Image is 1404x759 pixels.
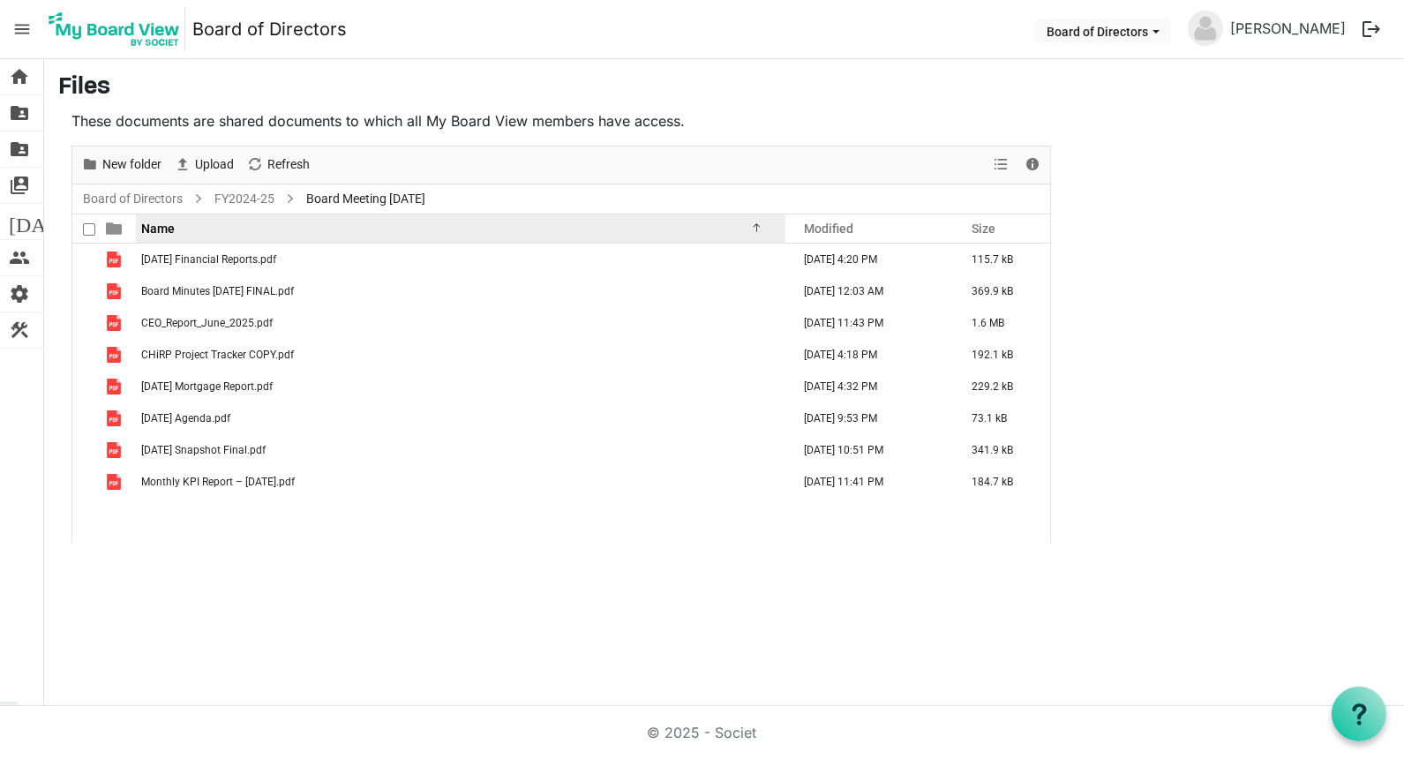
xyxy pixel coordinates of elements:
[171,154,237,176] button: Upload
[991,154,1012,176] button: View dropdownbutton
[1223,11,1353,46] a: [PERSON_NAME]
[9,168,30,203] span: switch_account
[141,349,294,361] span: CHiRP Project Tracker COPY.pdf
[101,154,163,176] span: New folder
[953,402,1050,434] td: 73.1 kB is template cell column header Size
[141,476,295,488] span: Monthly KPI Report – [DATE].pdf
[141,285,294,297] span: Board Minutes [DATE] FINAL.pdf
[136,339,785,371] td: CHiRP Project Tracker COPY.pdf is template cell column header Name
[136,275,785,307] td: Board Minutes May 2025 FINAL.pdf is template cell column header Name
[71,110,1051,132] p: These documents are shared documents to which all My Board View members have access.
[9,312,30,348] span: construction
[211,188,278,210] a: FY2024-25
[141,317,273,329] span: CEO_Report_June_2025.pdf
[785,371,953,402] td: June 25, 2025 4:32 PM column header Modified
[804,222,853,236] span: Modified
[79,154,165,176] button: New folder
[9,240,30,275] span: people
[953,275,1050,307] td: 369.9 kB is template cell column header Size
[1353,11,1390,48] button: logout
[193,154,236,176] span: Upload
[72,371,95,402] td: checkbox
[1017,147,1047,184] div: Details
[95,275,136,307] td: is template cell column header type
[95,466,136,498] td: is template cell column header type
[987,147,1017,184] div: View
[95,371,136,402] td: is template cell column header type
[240,147,316,184] div: Refresh
[785,434,953,466] td: June 25, 2025 10:51 PM column header Modified
[1035,19,1171,43] button: Board of Directors dropdownbutton
[648,724,757,741] a: © 2025 - Societ
[953,307,1050,339] td: 1.6 MB is template cell column header Size
[72,307,95,339] td: checkbox
[95,402,136,434] td: is template cell column header type
[9,132,30,167] span: folder_shared
[953,434,1050,466] td: 341.9 kB is template cell column header Size
[972,222,995,236] span: Size
[72,402,95,434] td: checkbox
[136,244,785,275] td: 2025.05.31 Financial Reports.pdf is template cell column header Name
[72,339,95,371] td: checkbox
[5,12,39,46] span: menu
[785,402,953,434] td: June 25, 2025 9:53 PM column header Modified
[303,188,429,210] span: Board Meeting [DATE]
[141,412,230,425] span: [DATE] Agenda.pdf
[136,402,785,434] td: June 25 Agenda.pdf is template cell column header Name
[72,244,95,275] td: checkbox
[43,7,192,51] a: My Board View Logo
[1021,154,1045,176] button: Details
[785,466,953,498] td: June 26, 2025 11:41 PM column header Modified
[136,371,785,402] td: June '25 Mortgage Report.pdf is template cell column header Name
[43,7,185,51] img: My Board View Logo
[141,444,266,456] span: [DATE] Snapshot Final.pdf
[953,244,1050,275] td: 115.7 kB is template cell column header Size
[58,73,1390,103] h3: Files
[785,307,953,339] td: June 26, 2025 11:43 PM column header Modified
[953,371,1050,402] td: 229.2 kB is template cell column header Size
[9,95,30,131] span: folder_shared
[244,154,313,176] button: Refresh
[785,339,953,371] td: June 25, 2025 4:18 PM column header Modified
[1188,11,1223,46] img: no-profile-picture.svg
[136,466,785,498] td: Monthly KPI Report – May 2025.pdf is template cell column header Name
[785,275,953,307] td: June 26, 2025 12:03 AM column header Modified
[266,154,312,176] span: Refresh
[95,307,136,339] td: is template cell column header type
[192,11,347,47] a: Board of Directors
[141,222,175,236] span: Name
[9,276,30,312] span: settings
[95,339,136,371] td: is template cell column header type
[953,466,1050,498] td: 184.7 kB is template cell column header Size
[95,434,136,466] td: is template cell column header type
[79,188,186,210] a: Board of Directors
[136,434,785,466] td: June 25 Snapshot Final.pdf is template cell column header Name
[141,380,273,393] span: [DATE] Mortgage Report.pdf
[953,339,1050,371] td: 192.1 kB is template cell column header Size
[9,204,77,239] span: [DATE]
[785,244,953,275] td: June 25, 2025 4:20 PM column header Modified
[136,307,785,339] td: CEO_Report_June_2025.pdf is template cell column header Name
[72,466,95,498] td: checkbox
[141,253,276,266] span: [DATE] Financial Reports.pdf
[72,275,95,307] td: checkbox
[9,59,30,94] span: home
[75,147,168,184] div: New folder
[72,434,95,466] td: checkbox
[168,147,240,184] div: Upload
[95,244,136,275] td: is template cell column header type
